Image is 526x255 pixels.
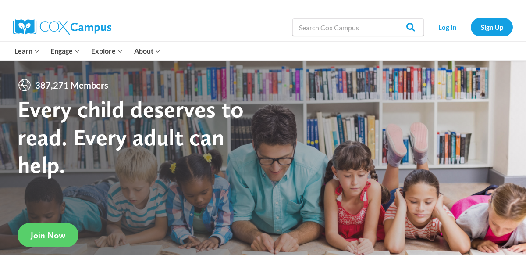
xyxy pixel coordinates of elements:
[14,45,39,57] span: Learn
[13,19,111,35] img: Cox Campus
[471,18,513,36] a: Sign Up
[32,78,112,92] span: 387,271 Members
[18,95,244,179] strong: Every child deserves to read. Every adult can help.
[50,45,80,57] span: Engage
[91,45,123,57] span: Explore
[428,18,466,36] a: Log In
[428,18,513,36] nav: Secondary Navigation
[292,18,424,36] input: Search Cox Campus
[9,42,166,60] nav: Primary Navigation
[134,45,160,57] span: About
[18,223,78,247] a: Join Now
[31,230,65,241] span: Join Now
